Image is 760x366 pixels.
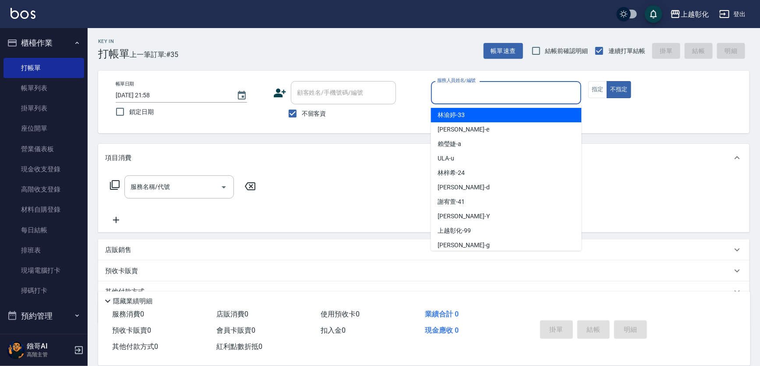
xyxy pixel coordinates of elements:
[98,39,130,44] h2: Key In
[425,310,459,318] span: 業績合計 0
[113,297,152,306] p: 隱藏業績明細
[438,183,490,192] span: [PERSON_NAME] -d
[7,341,25,359] img: Person
[438,226,471,235] span: 上越彰化 -99
[321,326,346,334] span: 扣入金 0
[4,98,84,118] a: 掛單列表
[484,43,523,59] button: 帳單速查
[645,5,662,23] button: save
[4,139,84,159] a: 營業儀表板
[4,179,84,199] a: 高階收支登錄
[321,310,360,318] span: 使用預收卡 0
[27,342,71,351] h5: 鏹哥AI
[4,58,84,78] a: 打帳單
[438,168,465,178] span: 林梓希 -24
[4,32,84,54] button: 櫃檯作業
[231,85,252,106] button: Choose date, selected date is 2025-10-10
[105,245,131,255] p: 店販銷售
[588,81,607,98] button: 指定
[105,153,131,163] p: 項目消費
[4,199,84,220] a: 材料自購登錄
[116,81,134,87] label: 帳單日期
[438,125,489,134] span: [PERSON_NAME] -e
[545,46,588,56] span: 結帳前確認明細
[438,197,465,206] span: 謝宥萱 -41
[4,260,84,281] a: 現場電腦打卡
[607,81,631,98] button: 不指定
[716,6,749,22] button: 登出
[425,326,459,334] span: 現金應收 0
[98,260,749,281] div: 預收卡販賣
[4,220,84,240] a: 每日結帳
[98,48,130,60] h3: 打帳單
[216,326,255,334] span: 會員卡販賣 0
[4,78,84,98] a: 帳單列表
[112,310,144,318] span: 服務消費 0
[681,9,709,20] div: 上越彰化
[667,5,712,23] button: 上越彰化
[130,49,179,60] span: 上一筆訂單:#35
[217,180,231,194] button: Open
[438,110,465,120] span: 林渝婷 -33
[105,267,138,276] p: 預收卡販賣
[438,241,490,250] span: [PERSON_NAME] -g
[129,107,154,117] span: 鎖定日期
[216,310,248,318] span: 店販消費 0
[216,342,262,351] span: 紅利點數折抵 0
[4,327,84,350] button: 報表及分析
[27,351,71,359] p: 高階主管
[438,212,490,221] span: [PERSON_NAME] -Y
[302,109,326,118] span: 不留客資
[98,144,749,172] div: 項目消費
[437,77,476,84] label: 服務人員姓名/編號
[98,239,749,260] div: 店販銷售
[112,342,158,351] span: 其他付款方式 0
[4,281,84,301] a: 掃碼打卡
[4,240,84,260] a: 排班表
[438,139,462,149] span: 賴瑩婕 -a
[438,154,455,163] span: ULA -u
[98,281,749,302] div: 其他付款方式
[4,305,84,327] button: 預約管理
[4,159,84,179] a: 現金收支登錄
[608,46,645,56] span: 連續打單結帳
[116,88,228,103] input: YYYY/MM/DD hh:mm
[4,118,84,139] a: 座位開單
[112,326,151,334] span: 預收卡販賣 0
[105,287,149,297] p: 其他付款方式
[11,8,35,19] img: Logo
